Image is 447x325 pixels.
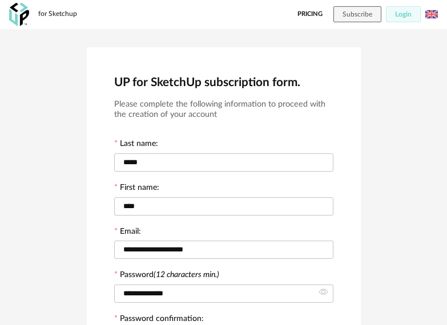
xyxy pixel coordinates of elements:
[9,3,29,26] img: OXP
[114,227,141,238] label: Email:
[333,6,381,22] button: Subscribe
[114,315,204,325] label: Password confirmation:
[114,75,333,90] h2: UP for SketchUp subscription form.
[114,140,158,150] label: Last name:
[297,6,323,22] a: Pricing
[38,10,77,19] div: for Sketchup
[114,184,159,194] label: First name:
[114,99,333,120] h3: Please complete the following information to proceed with the creation of your account
[395,11,412,18] span: Login
[154,271,219,279] i: (12 characters min.)
[386,6,421,22] button: Login
[425,8,438,21] img: us
[343,11,372,18] span: Subscribe
[120,271,219,279] label: Password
